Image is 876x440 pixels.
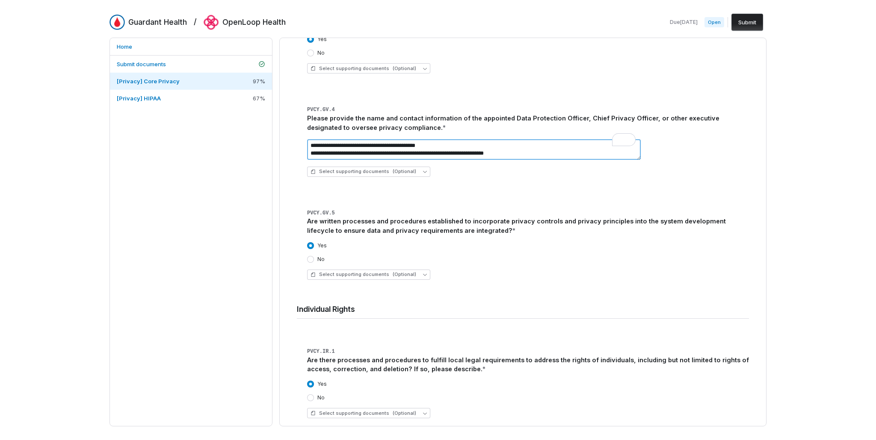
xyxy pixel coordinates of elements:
[110,90,272,107] a: [Privacy] HIPAA67%
[704,17,724,27] span: Open
[117,95,161,102] span: [Privacy] HIPAA
[110,56,272,73] a: Submit documents
[307,114,749,132] div: Please provide the name and contact information of the appointed Data Protection Officer, Chief P...
[253,94,265,102] span: 67 %
[311,168,416,175] span: Select supporting documents
[317,242,327,249] label: Yes
[307,355,749,374] div: Are there processes and procedures to fulfill local legal requirements to address the rights of i...
[311,65,416,72] span: Select supporting documents
[670,19,698,26] span: Due [DATE]
[317,381,327,387] label: Yes
[311,271,416,278] span: Select supporting documents
[317,50,325,56] label: No
[311,410,416,417] span: Select supporting documents
[393,410,416,417] span: (Optional)
[307,217,749,235] div: Are written processes and procedures established to incorporate privacy controls and privacy prin...
[307,107,335,113] span: PVCY.GV.4
[110,73,272,90] a: [Privacy] Core Privacy97%
[307,210,335,216] span: PVCY.GV.5
[117,61,166,67] span: Submit documents
[393,65,416,72] span: (Optional)
[297,304,749,315] h4: Individual Rights
[253,77,265,85] span: 97 %
[317,36,327,43] label: Yes
[731,14,763,31] button: Submit
[194,15,197,27] h2: /
[317,394,325,401] label: No
[393,168,416,175] span: (Optional)
[117,78,180,85] span: [Privacy] Core Privacy
[110,38,272,55] a: Home
[317,256,325,263] label: No
[307,349,335,355] span: PVCY.IR.1
[222,17,286,28] h2: OpenLoop Health
[307,139,641,160] textarea: To enrich screen reader interactions, please activate Accessibility in Grammarly extension settings
[128,17,187,28] h2: Guardant Health
[393,271,416,278] span: (Optional)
